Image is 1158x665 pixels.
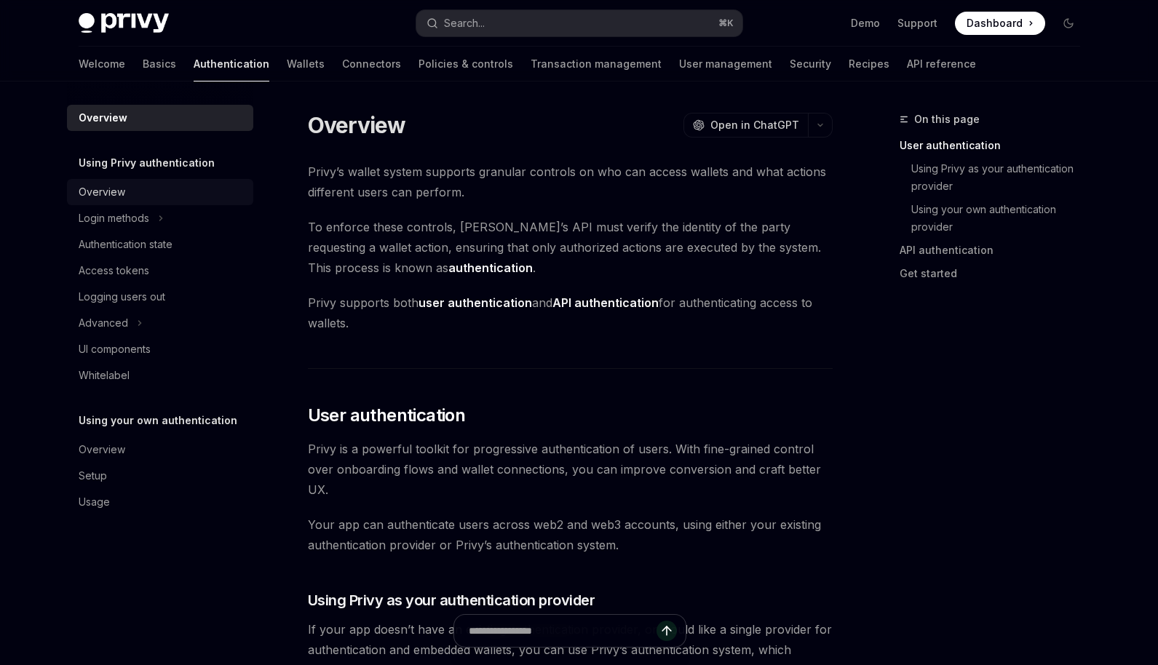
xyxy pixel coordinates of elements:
div: Overview [79,441,125,458]
strong: user authentication [419,295,532,310]
div: Logging users out [79,288,165,306]
a: Logging users out [67,284,253,310]
div: Overview [79,109,127,127]
a: Access tokens [67,258,253,284]
a: Usage [67,489,253,515]
a: Demo [851,16,880,31]
h1: Overview [308,112,406,138]
strong: authentication [448,260,533,275]
button: Send message [657,621,677,641]
button: Open in ChatGPT [683,113,808,138]
span: Using Privy as your authentication provider [308,590,595,610]
div: Overview [79,183,125,201]
a: Policies & controls [419,47,513,81]
a: Support [897,16,937,31]
a: API authentication [900,239,1092,262]
input: Ask a question... [469,615,657,647]
strong: API authentication [552,295,659,310]
a: Authentication [194,47,269,81]
button: Open search [416,10,742,36]
div: Whitelabel [79,367,130,384]
a: Basics [143,47,176,81]
span: Privy is a powerful toolkit for progressive authentication of users. With fine-grained control ov... [308,439,833,500]
a: API reference [907,47,976,81]
a: Setup [67,463,253,489]
a: Wallets [287,47,325,81]
div: Advanced [79,314,128,332]
span: ⌘ K [718,17,734,29]
span: To enforce these controls, [PERSON_NAME]’s API must verify the identity of the party requesting a... [308,217,833,278]
button: Toggle Advanced section [67,310,253,336]
a: Welcome [79,47,125,81]
a: Connectors [342,47,401,81]
h5: Using Privy authentication [79,154,215,172]
div: Login methods [79,210,149,227]
span: Privy supports both and for authenticating access to wallets. [308,292,833,333]
span: Privy’s wallet system supports granular controls on who can access wallets and what actions diffe... [308,162,833,202]
a: Overview [67,105,253,131]
img: dark logo [79,13,169,33]
div: Authentication state [79,236,172,253]
a: Security [790,47,831,81]
a: UI components [67,336,253,362]
div: Search... [444,15,485,32]
a: User authentication [900,134,1092,157]
a: Using your own authentication provider [900,198,1092,239]
span: User authentication [308,404,466,427]
div: Access tokens [79,262,149,279]
a: Dashboard [955,12,1045,35]
span: On this page [914,111,980,128]
span: Your app can authenticate users across web2 and web3 accounts, using either your existing authent... [308,514,833,555]
a: Get started [900,262,1092,285]
button: Toggle Login methods section [67,205,253,231]
a: Using Privy as your authentication provider [900,157,1092,198]
a: Authentication state [67,231,253,258]
span: Dashboard [967,16,1023,31]
h5: Using your own authentication [79,412,237,429]
div: Usage [79,493,110,511]
a: Whitelabel [67,362,253,389]
div: UI components [79,341,151,358]
button: Toggle dark mode [1057,12,1080,35]
a: Transaction management [531,47,662,81]
div: Setup [79,467,107,485]
a: Recipes [849,47,889,81]
span: Open in ChatGPT [710,118,799,132]
a: User management [679,47,772,81]
a: Overview [67,179,253,205]
a: Overview [67,437,253,463]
